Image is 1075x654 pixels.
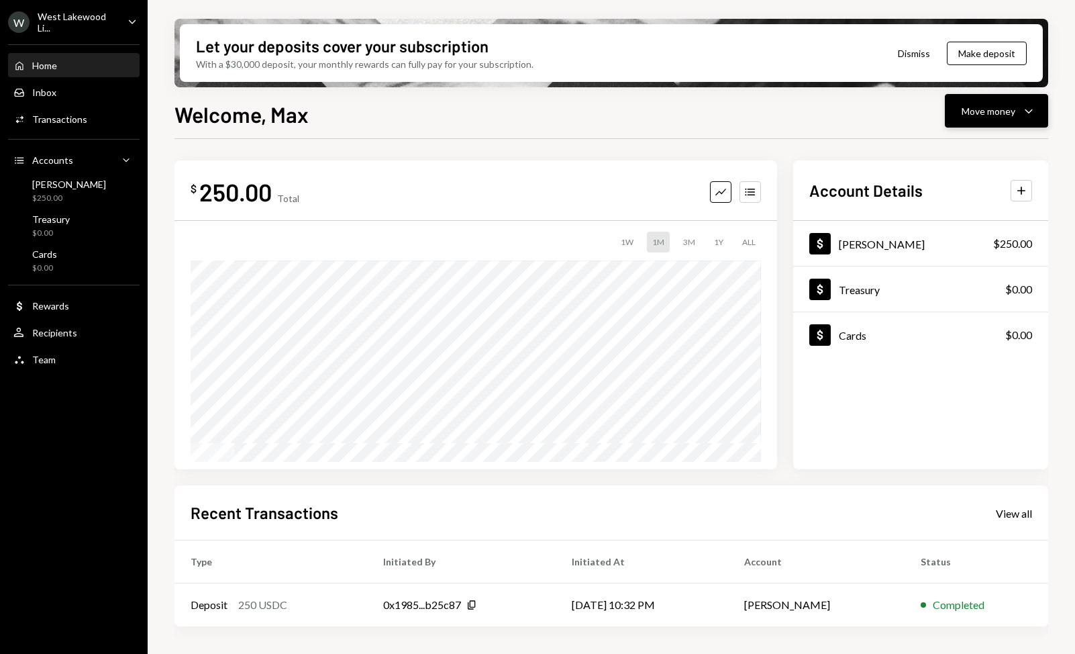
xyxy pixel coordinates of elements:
button: Make deposit [947,42,1027,65]
th: Account [728,541,905,583]
a: Home [8,53,140,77]
a: Transactions [8,107,140,131]
div: 1M [647,232,670,252]
div: Deposit [191,597,227,613]
a: Recipients [8,320,140,344]
div: Inbox [32,87,56,98]
h2: Account Details [809,179,923,201]
div: $ [191,182,197,195]
a: Inbox [8,80,140,104]
td: [PERSON_NAME] [728,583,905,626]
div: 0x1985...b25c87 [383,597,461,613]
div: [PERSON_NAME] [839,238,925,250]
div: $0.00 [32,228,70,239]
div: $0.00 [1005,281,1032,297]
div: Transactions [32,113,87,125]
div: West Lakewood Li... [38,11,117,34]
div: Treasury [839,283,880,296]
div: Rewards [32,300,69,312]
div: 250 USDC [238,597,287,613]
div: Move money [962,104,1015,118]
div: Cards [32,248,57,260]
a: Accounts [8,148,140,172]
div: Completed [933,597,984,613]
div: 250.00 [199,177,272,207]
a: Treasury$0.00 [8,209,140,242]
a: [PERSON_NAME]$250.00 [8,175,140,207]
div: With a $30,000 deposit, your monthly rewards can fully pay for your subscription. [196,57,533,71]
a: Rewards [8,293,140,318]
div: View all [996,507,1032,520]
div: Home [32,60,57,71]
div: Treasury [32,214,70,225]
div: ALL [737,232,761,252]
button: Move money [945,94,1048,128]
div: Let your deposits cover your subscription [196,35,489,57]
div: [PERSON_NAME] [32,179,106,190]
td: [DATE] 10:32 PM [556,583,728,626]
th: Type [174,541,367,583]
div: W [8,11,30,33]
div: Recipients [32,327,77,338]
a: Cards$0.00 [8,244,140,277]
a: Cards$0.00 [793,312,1048,357]
th: Initiated At [556,541,728,583]
a: Treasury$0.00 [793,267,1048,312]
div: Cards [839,329,866,342]
h1: Welcome, Max [174,101,309,128]
div: 3M [678,232,701,252]
div: Team [32,354,56,365]
a: [PERSON_NAME]$250.00 [793,221,1048,266]
div: $250.00 [32,193,106,204]
a: View all [996,506,1032,520]
div: Accounts [32,154,73,166]
div: $0.00 [32,263,57,274]
div: Total [277,193,299,204]
div: 1Y [709,232,729,252]
th: Status [905,541,1048,583]
h2: Recent Transactions [191,502,338,524]
div: 1W [615,232,639,252]
button: Dismiss [881,38,947,69]
th: Initiated By [367,541,556,583]
div: $250.00 [993,236,1032,252]
a: Team [8,347,140,371]
div: $0.00 [1005,327,1032,343]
